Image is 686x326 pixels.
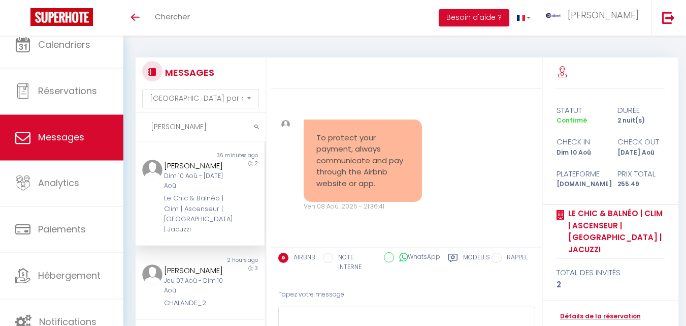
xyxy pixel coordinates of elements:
img: ... [142,160,162,180]
iframe: LiveChat chat widget [643,283,686,326]
button: Besoin d'aide ? [439,9,509,26]
span: 2 [255,160,258,167]
img: ... [142,264,162,285]
input: Rechercher un mot clé [136,113,266,141]
span: Paiements [38,223,86,236]
span: Réservations [38,84,97,97]
div: Jeu 07 Aoû - Dim 10 Aoû [164,276,226,295]
div: statut [549,104,610,116]
div: [PERSON_NAME] [164,264,226,277]
div: Le Chic & Balnéo | Clim | Ascenseur | [GEOGRAPHIC_DATA] | Jacuzzi [164,193,226,235]
label: AIRBNB [288,253,315,264]
div: [DATE] Aoû [610,148,671,158]
span: Confirmé [557,116,587,125]
div: 2 hours ago [200,256,265,264]
div: Dim 10 Aoû [549,148,610,158]
div: check out [610,136,671,148]
pre: To protect your payment, always communicate and pay through the Airbnb website or app. [316,132,409,190]
div: check in [549,136,610,148]
div: 2 nuit(s) [610,116,671,126]
div: Tapez votre message [278,282,535,307]
div: Ven 08 Aoû. 2025 - 21:36:41 [304,202,422,212]
span: [PERSON_NAME] [568,9,639,21]
a: Le Chic & Balnéo | Clim | Ascenseur | [GEOGRAPHIC_DATA] | Jacuzzi [565,208,665,255]
h3: MESSAGES [162,61,214,84]
div: durée [610,104,671,116]
img: Super Booking [30,8,93,26]
label: NOTE INTERNE [333,253,376,272]
div: Plateforme [549,168,610,180]
div: Dim 10 Aoû - [DATE] Aoû [164,171,226,191]
label: RAPPEL [502,253,528,264]
img: ... [281,120,290,129]
a: Détails de la réservation [557,312,641,321]
label: WhatsApp [394,252,440,263]
span: Calendriers [38,38,90,51]
div: [DOMAIN_NAME] [549,180,610,189]
span: Messages [38,131,84,144]
img: logout [662,11,675,24]
div: CHALANDE_2 [164,298,226,308]
div: 2 [557,279,665,291]
div: 255.49 [610,180,671,189]
div: total des invités [557,266,665,279]
div: 36 minutes ago [200,152,265,160]
img: ... [546,13,561,18]
span: Chercher [155,11,190,22]
span: Hébergement [38,270,101,282]
div: [PERSON_NAME] [164,160,226,172]
span: Analytics [38,177,79,190]
label: Modèles [463,253,490,274]
div: Prix total [610,168,671,180]
span: 3 [255,264,258,272]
